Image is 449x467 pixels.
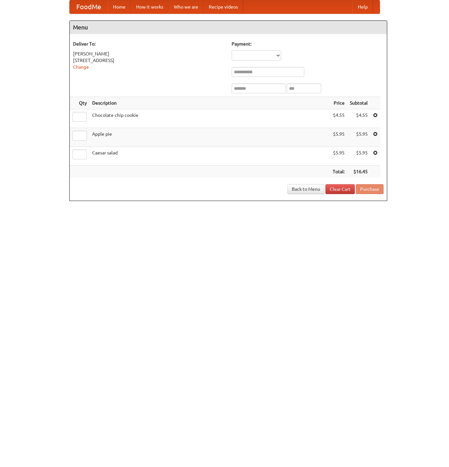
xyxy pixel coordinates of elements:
[70,0,108,14] a: FoodMe
[90,128,330,147] td: Apple pie
[73,64,89,70] a: Change
[330,97,347,109] th: Price
[347,166,370,178] th: $16.45
[347,128,370,147] td: $5.95
[90,109,330,128] td: Chocolate chip cookie
[356,184,384,194] button: Purchase
[204,0,243,14] a: Recipe videos
[70,21,387,34] h4: Menu
[73,57,225,64] div: [STREET_ADDRESS]
[325,184,355,194] a: Clear Cart
[330,147,347,166] td: $5.95
[108,0,131,14] a: Home
[168,0,204,14] a: Who we are
[347,109,370,128] td: $4.55
[131,0,168,14] a: How it works
[347,147,370,166] td: $5.95
[90,97,330,109] th: Description
[232,41,384,47] h5: Payment:
[73,41,225,47] h5: Deliver To:
[287,184,324,194] a: Back to Menu
[330,166,347,178] th: Total:
[330,109,347,128] td: $4.55
[70,97,90,109] th: Qty
[73,50,225,57] div: [PERSON_NAME]
[330,128,347,147] td: $5.95
[90,147,330,166] td: Caesar salad
[353,0,373,14] a: Help
[347,97,370,109] th: Subtotal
